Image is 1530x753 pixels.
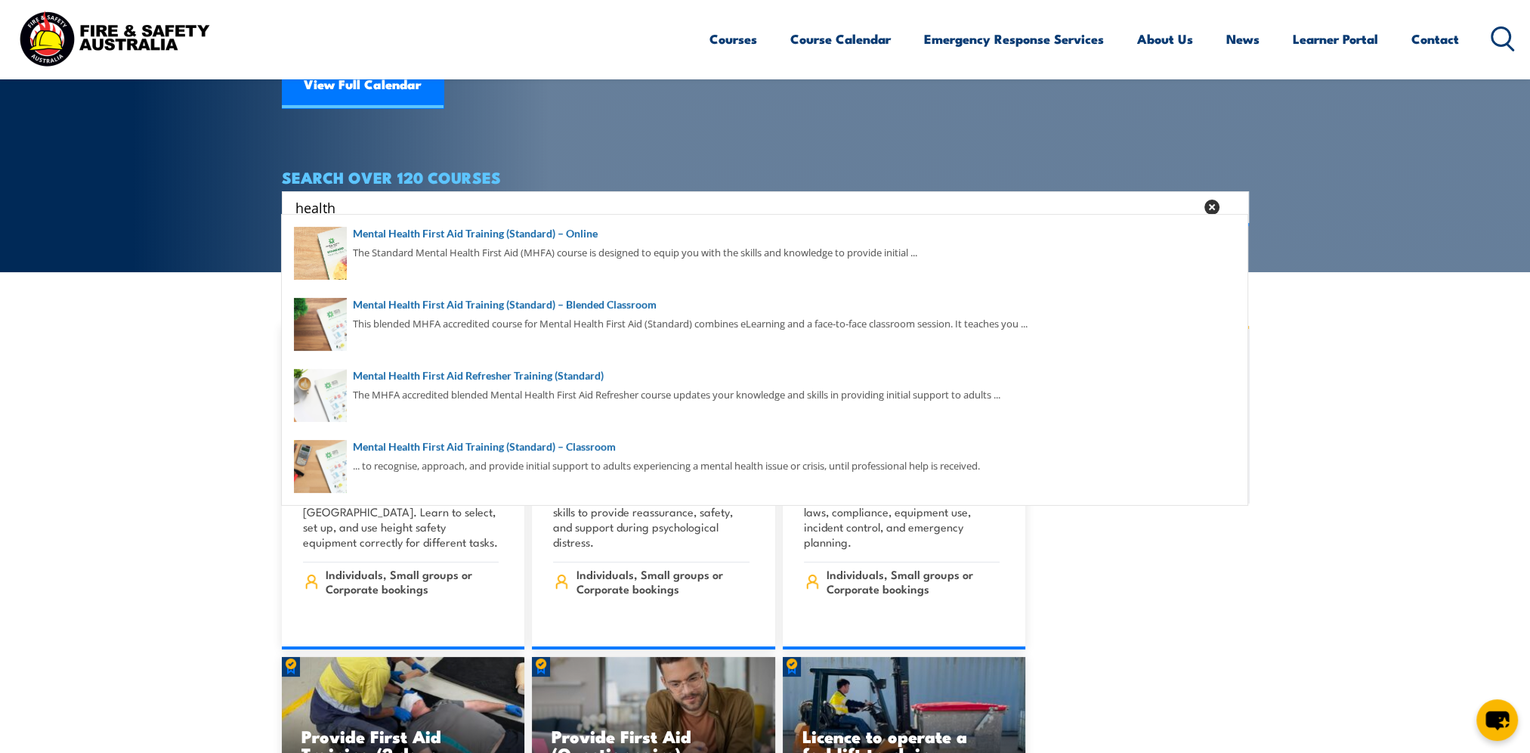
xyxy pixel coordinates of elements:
[326,567,499,596] span: Individuals, Small groups or Corporate bookings
[924,19,1104,59] a: Emergency Response Services
[294,367,1235,384] a: Mental Health First Aid Refresher Training (Standard)
[576,567,750,596] span: Individuals, Small groups or Corporate bookings
[1137,19,1193,59] a: About Us
[1293,19,1378,59] a: Learner Portal
[294,296,1235,313] a: Mental Health First Aid Training (Standard) – Blended Classroom
[294,225,1235,242] a: Mental Health First Aid Training (Standard) – Online
[294,438,1235,455] a: Mental Health First Aid Training (Standard) – Classroom
[790,19,891,59] a: Course Calendar
[1476,699,1518,741] button: chat-button
[282,169,1249,185] h4: SEARCH OVER 120 COURSES
[1226,19,1260,59] a: News
[709,19,757,59] a: Courses
[1222,197,1244,218] button: Search magnifier button
[298,197,1198,218] form: Search form
[804,474,1000,550] p: NSW Fire Safety Officer training for health sector staff, covering fire safety laws, compliance, ...
[282,63,444,108] a: View Full Calendar
[295,196,1195,218] input: Search input
[1411,19,1459,59] a: Contact
[827,567,1000,596] span: Individuals, Small groups or Corporate bookings
[303,474,499,550] p: Nationally accredited Work Safely at Heights training in [GEOGRAPHIC_DATA]. Learn to select, set ...
[553,474,750,550] p: Practical training for high-risk industries to equip personnel with the skills to provide reassur...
